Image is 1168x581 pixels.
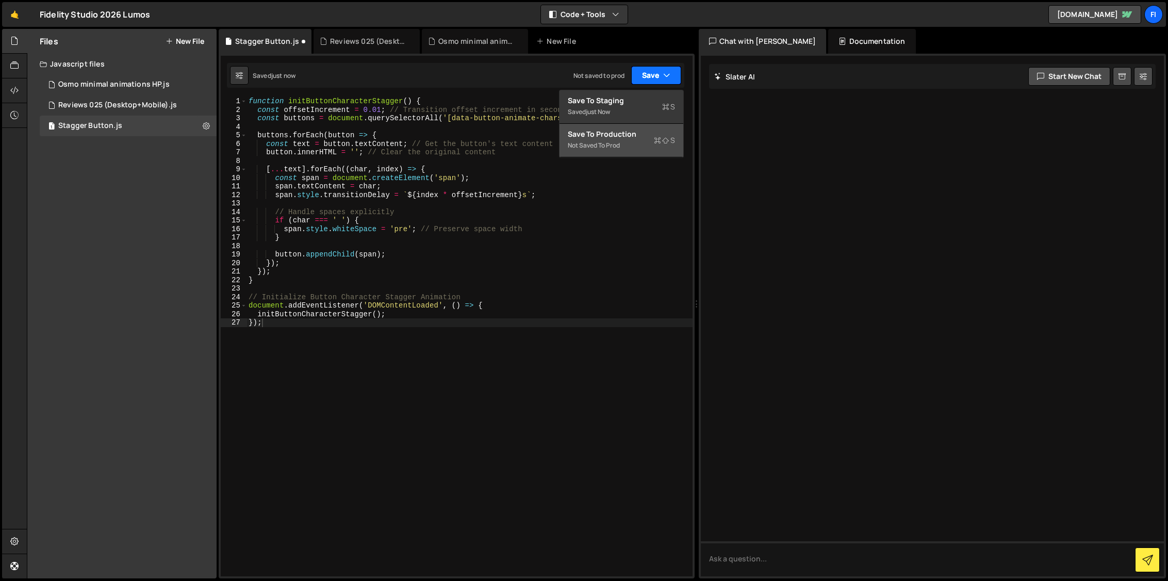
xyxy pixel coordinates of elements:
[58,80,170,89] div: Osmo minimal animations HP.js
[221,259,247,268] div: 20
[662,102,675,112] span: S
[330,36,407,46] div: Reviews 025 (Desktop+Mobile).js
[2,2,27,27] a: 🤙
[40,116,217,136] div: 16516/44955.js
[17,17,25,25] img: logo_orange.svg
[654,135,675,146] span: S
[568,95,675,106] div: Save to Staging
[1028,67,1110,86] button: Start new chat
[568,139,675,152] div: Not saved to prod
[253,71,295,80] div: Saved
[221,157,247,166] div: 8
[40,95,217,116] div: 16516/44892.js
[221,216,247,225] div: 15
[221,123,247,132] div: 4
[221,114,247,123] div: 3
[221,284,247,293] div: 23
[40,8,150,21] div: Fidelity Studio 2026 Lumos
[221,233,247,242] div: 17
[568,129,675,139] div: Save to Production
[101,60,109,68] img: tab_keywords_by_traffic_grey.svg
[271,71,295,80] div: just now
[40,74,217,95] div: 16516/44886.js
[828,29,915,54] div: Documentation
[221,131,247,140] div: 5
[112,61,178,68] div: Keywords nach Traffic
[42,60,50,68] img: tab_domain_overview_orange.svg
[221,250,247,259] div: 19
[1144,5,1163,24] a: Fi
[221,148,247,157] div: 7
[221,208,247,217] div: 14
[221,242,247,251] div: 18
[221,182,247,191] div: 11
[560,124,683,157] button: Save to ProductionS Not saved to prod
[58,101,177,110] div: Reviews 025 (Desktop+Mobile).js
[221,174,247,183] div: 10
[586,107,610,116] div: just now
[699,29,827,54] div: Chat with [PERSON_NAME]
[560,90,683,124] button: Save to StagingS Savedjust now
[541,5,628,24] button: Code + Tools
[221,165,247,174] div: 9
[221,276,247,285] div: 22
[536,36,580,46] div: New File
[221,225,247,234] div: 16
[573,71,625,80] div: Not saved to prod
[221,310,247,319] div: 26
[714,72,755,82] h2: Slater AI
[27,27,171,35] div: Domain: [PERSON_NAME][DOMAIN_NAME]
[221,318,247,327] div: 27
[438,36,516,46] div: Osmo minimal animations HP.js
[27,54,217,74] div: Javascript files
[221,106,247,115] div: 2
[48,123,55,131] span: 1
[53,61,76,68] div: Domain
[29,17,51,25] div: v 4.0.25
[631,66,681,85] button: Save
[40,36,58,47] h2: Files
[58,121,122,131] div: Stagger Button.js
[221,267,247,276] div: 21
[166,37,204,45] button: New File
[1048,5,1141,24] a: [DOMAIN_NAME]
[235,36,299,46] div: Stagger Button.js
[221,199,247,208] div: 13
[221,140,247,149] div: 6
[568,106,675,118] div: Saved
[221,191,247,200] div: 12
[221,293,247,302] div: 24
[221,97,247,106] div: 1
[221,301,247,310] div: 25
[17,27,25,35] img: website_grey.svg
